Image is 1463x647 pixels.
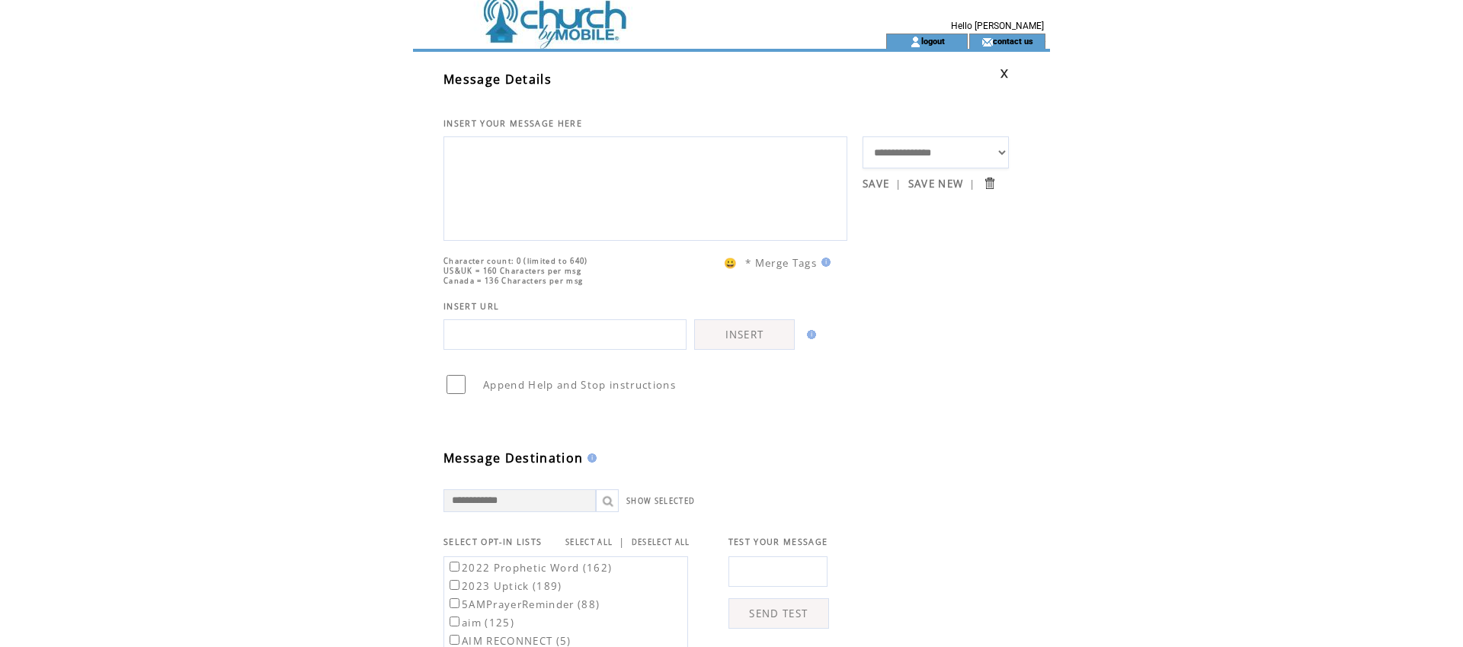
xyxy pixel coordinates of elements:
[450,617,459,626] input: aim (125)
[895,177,901,191] span: |
[728,536,828,547] span: TEST YOUR MESSAGE
[443,256,588,266] span: Character count: 0 (limited to 640)
[724,256,738,270] span: 😀
[694,319,795,350] a: INSERT
[982,176,997,191] input: Submit
[981,36,993,48] img: contact_us_icon.gif
[969,177,975,191] span: |
[728,598,829,629] a: SEND TEST
[583,453,597,463] img: help.gif
[802,330,816,339] img: help.gif
[447,579,562,593] label: 2023 Uptick (189)
[632,537,690,547] a: DESELECT ALL
[921,36,945,46] a: logout
[993,36,1033,46] a: contact us
[450,562,459,572] input: 2022 Prophetic Word (162)
[443,301,499,312] span: INSERT URL
[619,535,625,549] span: |
[910,36,921,48] img: account_icon.gif
[745,256,817,270] span: * Merge Tags
[863,177,889,191] a: SAVE
[450,580,459,590] input: 2023 Uptick (189)
[565,537,613,547] a: SELECT ALL
[443,118,582,129] span: INSERT YOUR MESSAGE HERE
[443,266,581,276] span: US&UK = 160 Characters per msg
[483,378,676,392] span: Append Help and Stop instructions
[450,598,459,608] input: 5AMPrayerReminder (88)
[443,450,583,466] span: Message Destination
[450,635,459,645] input: AIM RECONNECT (5)
[443,536,542,547] span: SELECT OPT-IN LISTS
[443,71,552,88] span: Message Details
[951,21,1044,31] span: Hello [PERSON_NAME]
[908,177,964,191] a: SAVE NEW
[447,616,514,629] label: aim (125)
[443,276,583,286] span: Canada = 136 Characters per msg
[447,561,612,575] label: 2022 Prophetic Word (162)
[817,258,831,267] img: help.gif
[447,597,600,611] label: 5AMPrayerReminder (88)
[626,496,695,506] a: SHOW SELECTED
